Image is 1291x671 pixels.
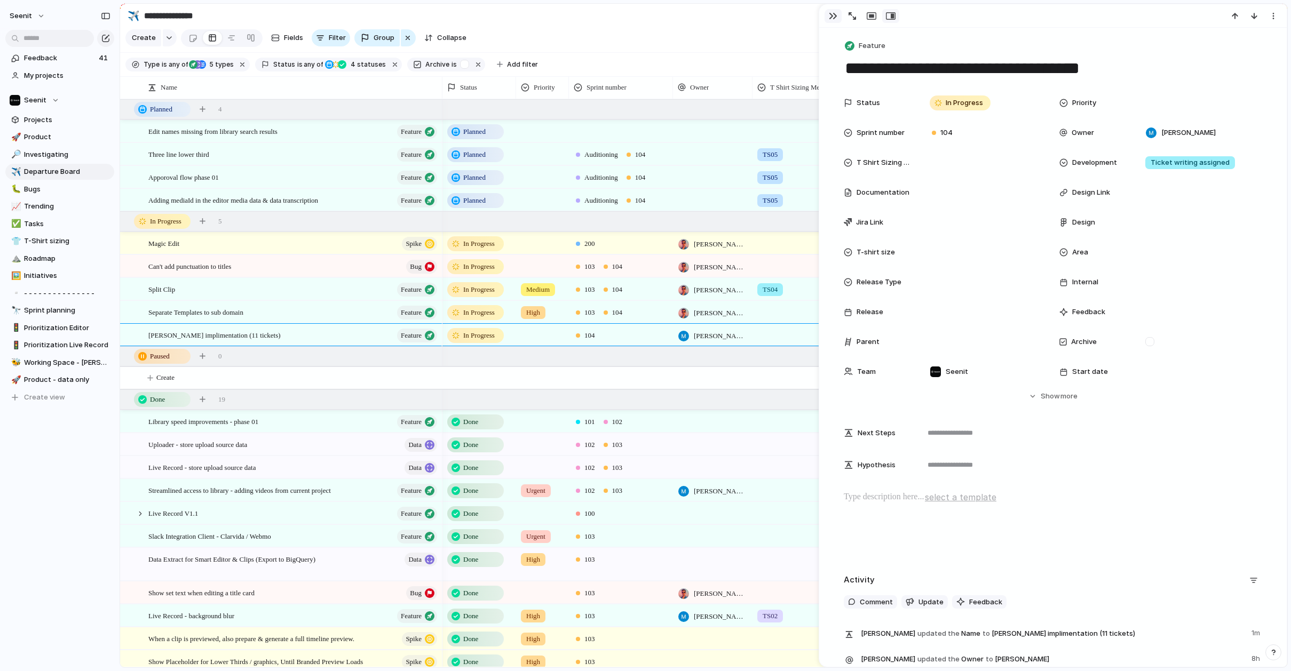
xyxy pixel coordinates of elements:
[584,554,595,565] span: 103
[160,59,190,70] button: isany of
[5,268,114,284] div: 🖼️Initiatives
[1072,277,1098,287] span: Internal
[860,597,893,608] span: Comment
[463,588,478,598] span: Done
[901,595,948,609] button: Update
[11,322,19,334] div: 🚦
[405,438,437,452] button: Data
[284,33,303,43] span: Fields
[694,611,748,622] span: [PERSON_NAME]
[534,82,555,93] span: Priority
[206,60,215,68] span: 5
[397,507,437,521] button: Feature
[5,302,114,318] a: 🔭Sprint planning
[526,284,550,295] span: Medium
[303,60,323,69] span: any of
[5,355,114,371] a: 🐝Working Space - [PERSON_NAME]
[940,127,953,138] span: 104
[463,195,486,206] span: Planned
[463,611,478,621] span: Done
[11,374,19,386] div: 🚀
[312,29,350,46] button: Filter
[5,164,114,180] div: ✈️Departure Board
[218,394,225,405] span: 19
[925,491,996,504] span: select a template
[5,129,114,145] div: 🚀Product
[584,284,595,295] span: 103
[5,320,114,336] a: 🚦Prioritization Editor
[490,57,544,72] button: Add filter
[584,485,595,496] span: 102
[148,125,278,137] span: Edit names missing from library search results
[24,270,110,281] span: Initiatives
[354,29,400,46] button: Group
[969,597,1002,608] span: Feedback
[1072,127,1094,138] span: Owner
[10,270,20,281] button: 🖼️
[584,238,595,249] span: 200
[1151,157,1230,168] span: Ticket writing assigned
[857,187,909,198] span: Documentation
[526,531,545,542] span: Urgent
[10,340,20,350] button: 🚦
[5,92,114,108] button: Seenit
[5,372,114,388] a: 🚀Product - data only
[24,323,110,333] span: Prioritization Editor
[401,609,422,624] span: Feature
[148,553,315,565] span: Data Extract for Smart Editor & Clips (Export to BigQuery)
[694,331,748,341] span: [PERSON_NAME]
[397,171,437,185] button: Feature
[11,252,19,265] div: ⛰️
[148,507,198,519] span: Live Record V1.1
[128,9,139,23] div: ✈️
[148,484,331,496] span: Streamlined access to library - adding videos from current project
[148,171,219,183] span: Apporoval flow phase 01
[463,149,486,160] span: Planned
[148,461,256,473] span: Live Record - store upload source data
[507,60,538,69] span: Add filter
[5,181,114,197] a: 🐛Bugs
[329,33,346,43] span: Filter
[5,233,114,249] a: 👕T-Shirt sizing
[5,50,114,66] a: Feedback41
[125,7,142,25] button: ✈️
[218,216,222,227] span: 5
[5,216,114,232] div: ✅Tasks
[612,417,623,427] span: 102
[148,283,175,295] span: Split Clip
[5,251,114,267] a: ⛰️Roadmap
[24,392,65,403] span: Create view
[5,68,114,84] a: My projects
[156,372,175,383] span: Create
[401,170,422,185] span: Feature
[5,285,114,301] div: ▫️- - - - - - - - - - - - - - -
[463,172,486,183] span: Planned
[1072,187,1110,198] span: Design Link
[857,247,895,258] span: T-shirt size
[986,654,993,665] span: to
[584,261,595,272] span: 103
[24,115,110,125] span: Projects
[857,337,880,347] span: Parent
[1161,127,1216,138] span: [PERSON_NAME]
[401,328,422,343] span: Feature
[859,41,885,51] span: Feature
[463,238,495,249] span: In Progress
[946,98,983,108] span: In Progress
[406,260,437,274] button: Bug
[24,219,110,229] span: Tasks
[148,329,281,341] span: [PERSON_NAME] implimentation (11 tickets)
[1060,391,1078,402] span: more
[401,147,422,162] span: Feature
[11,201,19,213] div: 📈
[11,166,19,178] div: ✈️
[189,59,236,70] button: 5 types
[397,530,437,544] button: Feature
[24,357,110,368] span: Working Space - [PERSON_NAME]
[844,595,897,609] button: Comment
[463,485,478,496] span: Done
